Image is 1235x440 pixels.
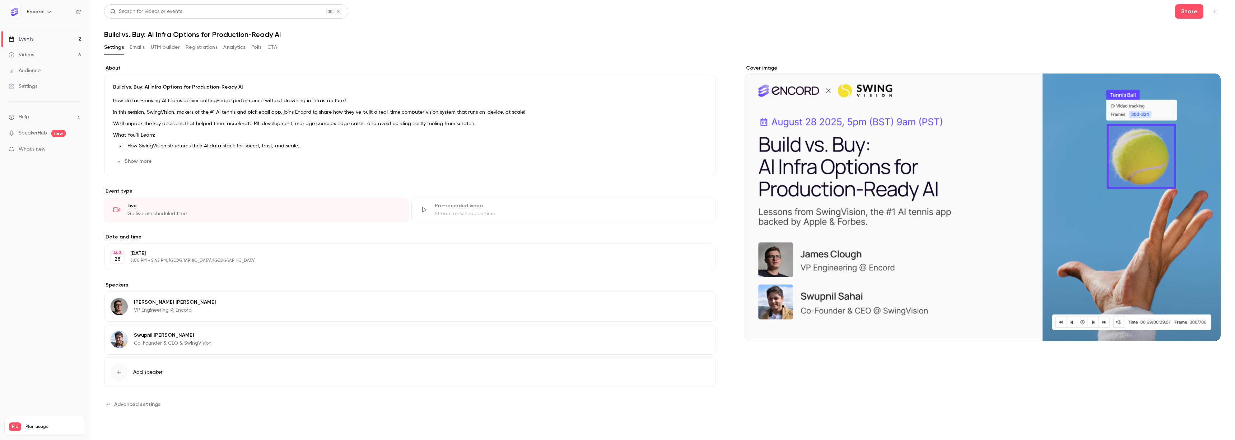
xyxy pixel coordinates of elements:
[104,398,716,410] section: Advanced settings
[104,188,716,195] p: Event type
[111,331,128,348] img: Swupnil Sahai
[134,299,216,306] p: [PERSON_NAME] [PERSON_NAME]
[223,42,246,53] button: Analytics
[9,113,81,121] li: help-dropdown-opener
[114,401,160,408] span: Advanced settings
[130,258,678,264] p: 5:00 PM - 5:45 PM, [GEOGRAPHIC_DATA]/[GEOGRAPHIC_DATA]
[745,65,1221,341] section: Cover image
[125,142,707,150] li: How SwingVision structures their AI data stack for speed, trust, and scale
[19,113,29,121] span: Help
[113,119,707,128] p: We’ll unpack the key decisions that helped them accelerate ML development, manage complex edge ca...
[151,42,180,53] button: UTM builder
[113,84,707,91] p: Build vs. Buy: AI Infra Options for Production-Ready AI
[411,198,716,222] div: Pre-recorded videoStream at scheduled time
[9,51,34,58] div: Videos
[113,108,707,117] p: In this session, SwingVision, makers of the #1 AI tennis and pickleball app, joins Encord to shar...
[127,202,400,209] div: Live
[113,156,156,167] button: Show more
[104,233,716,241] label: Date and time
[267,42,277,53] button: CTA
[134,340,211,347] p: Co-Founder & CEO & SwingVision
[134,307,216,314] p: VP Engineering @ Encord
[51,130,66,137] span: new
[104,281,716,289] label: Speakers
[9,422,21,431] span: Pro
[1175,4,1203,19] button: Share
[9,83,37,90] div: Settings
[9,67,41,74] div: Audience
[251,42,262,53] button: Polls
[104,65,716,72] label: About
[134,332,211,339] p: Swupnil [PERSON_NAME]
[745,65,1221,72] label: Cover image
[104,292,716,322] div: James Clough[PERSON_NAME] [PERSON_NAME]VP Engineering @ Encord
[19,146,46,153] span: What's new
[104,42,124,53] button: Settings
[111,250,124,255] div: AUG
[104,358,716,387] button: Add speaker
[113,96,707,105] p: How do fast-moving AI teams deliver cutting-edge performance without drowning in infrastructure?
[127,210,400,217] div: Go live at scheduled time
[435,210,707,217] div: Stream at scheduled time
[104,325,716,355] div: Swupnil SahaiSwupnil [PERSON_NAME]Co-Founder & CEO & SwingVision
[115,256,121,263] p: 28
[9,6,20,18] img: Encord
[110,8,182,15] div: Search for videos or events
[104,198,409,222] div: LiveGo live at scheduled time
[104,30,1221,39] h1: Build vs. Buy: AI Infra Options for Production-Ready AI
[111,298,128,315] img: James Clough
[19,129,47,137] a: SpeakerHub
[27,8,43,15] h6: Encord
[186,42,218,53] button: Registrations
[9,36,33,43] div: Events
[133,369,163,376] span: Add speaker
[435,202,707,209] div: Pre-recorded video
[25,424,81,430] span: Plan usage
[104,398,165,410] button: Advanced settings
[130,42,145,53] button: Emails
[113,131,707,139] p: What You’ll Learn:
[130,250,678,257] p: [DATE]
